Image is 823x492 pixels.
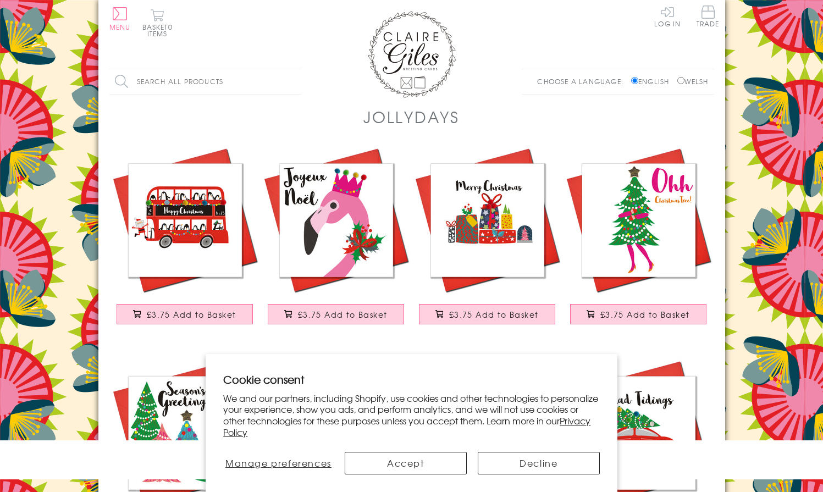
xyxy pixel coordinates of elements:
[268,304,404,324] button: £3.75 Add to Basket
[412,145,563,335] a: Christmas Card, Pile of Presents, Embellished with colourful pompoms £3.75 Add to Basket
[631,77,638,84] input: English
[419,304,555,324] button: £3.75 Add to Basket
[537,76,629,86] p: Choose a language:
[478,452,600,474] button: Decline
[109,145,261,296] img: Christmas Card, Santa on the Bus, Embellished with colourful pompoms
[223,372,600,387] h2: Cookie consent
[677,77,684,84] input: Welsh
[563,145,714,296] img: Christmas Card, Ohh Christmas Tree! Embellished with a shiny padded star
[261,145,412,296] img: Christmas Card, Flamingo, Joueux Noel, Embellished with colourful pompoms
[147,22,173,38] span: 0 items
[677,76,709,86] label: Welsh
[631,76,675,86] label: English
[697,5,720,29] a: Trade
[109,22,131,32] span: Menu
[563,145,714,335] a: Christmas Card, Ohh Christmas Tree! Embellished with a shiny padded star £3.75 Add to Basket
[223,393,600,438] p: We and our partners, including Shopify, use cookies and other technologies to personalize your ex...
[223,414,590,439] a: Privacy Policy
[109,69,302,94] input: Search all products
[261,145,412,335] a: Christmas Card, Flamingo, Joueux Noel, Embellished with colourful pompoms £3.75 Add to Basket
[654,5,681,27] a: Log In
[109,7,131,30] button: Menu
[412,145,563,296] img: Christmas Card, Pile of Presents, Embellished with colourful pompoms
[570,304,706,324] button: £3.75 Add to Basket
[147,309,236,320] span: £3.75 Add to Basket
[223,452,333,474] button: Manage preferences
[449,309,539,320] span: £3.75 Add to Basket
[109,145,261,335] a: Christmas Card, Santa on the Bus, Embellished with colourful pompoms £3.75 Add to Basket
[600,309,690,320] span: £3.75 Add to Basket
[225,456,332,469] span: Manage preferences
[117,304,253,324] button: £3.75 Add to Basket
[291,69,302,94] input: Search
[368,11,456,98] img: Claire Giles Greetings Cards
[142,9,173,37] button: Basket0 items
[345,452,467,474] button: Accept
[298,309,388,320] span: £3.75 Add to Basket
[697,5,720,27] span: Trade
[363,106,460,128] h1: JollyDays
